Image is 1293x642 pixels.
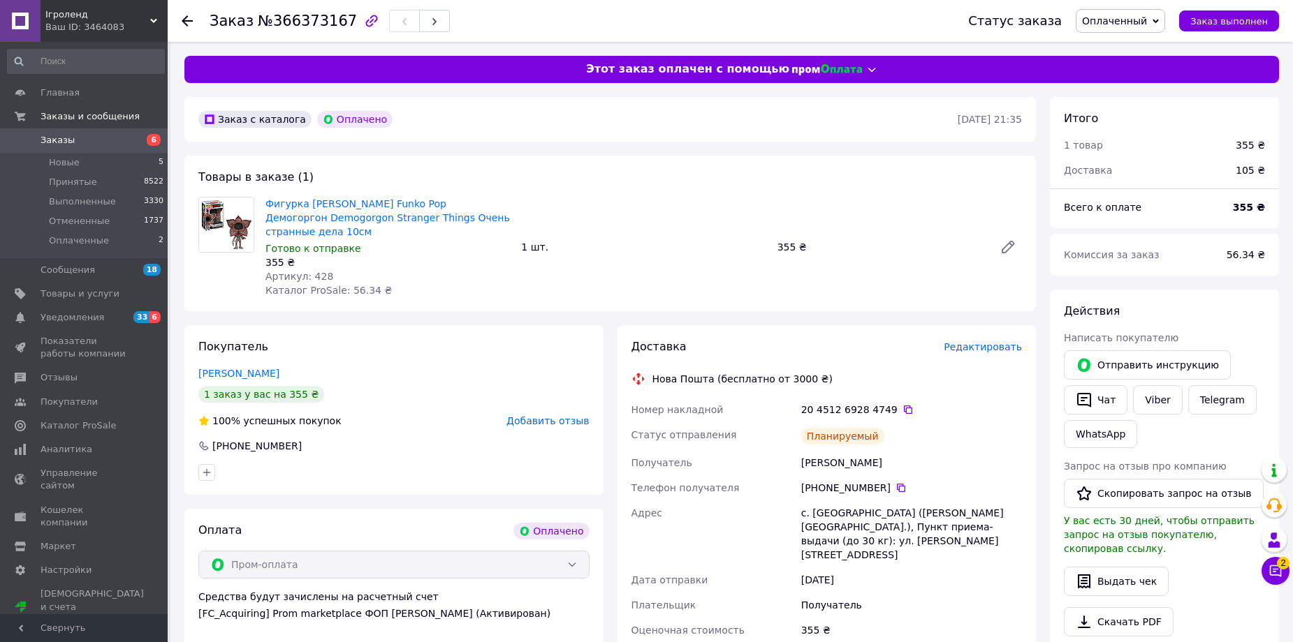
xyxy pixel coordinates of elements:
button: Чат с покупателем2 [1262,557,1290,585]
span: Комиссия за заказ [1064,249,1160,260]
span: 5 [159,156,163,169]
span: У вас есть 30 дней, чтобы отправить запрос на отзыв покупателю, скопировав ссылку. [1064,515,1255,554]
button: Отправить инструкцию [1064,350,1231,380]
span: Товары и услуги [41,288,119,300]
div: Статус заказа [968,14,1062,28]
div: [PERSON_NAME] [798,450,1025,475]
div: [FC_Acquiring] Prom marketplace ФОП [PERSON_NAME] (Активирован) [198,606,590,620]
div: Нова Пошта (бесплатно от 3000 ₴) [649,372,836,386]
a: Telegram [1188,385,1257,415]
span: Готово к отправке [265,243,361,254]
span: 18 [143,264,161,276]
span: Показатели работы компании [41,335,129,360]
span: 3330 [144,195,163,208]
span: Заказ выполнен [1190,16,1268,27]
span: Оплаченные [49,234,109,247]
span: Маркет [41,540,76,553]
span: Оценочная стоимость [631,625,745,636]
span: Телефон получателя [631,482,740,493]
span: Кошелек компании [41,504,129,529]
span: Главная [41,87,80,99]
span: 6 [147,134,161,146]
span: Заказы и сообщения [41,110,140,123]
span: 8522 [144,176,163,188]
button: Выдать чек [1064,567,1169,596]
span: Доставка [1064,165,1112,176]
span: 1 товар [1064,140,1103,151]
span: Оплаченный [1082,15,1147,27]
div: с. [GEOGRAPHIC_DATA] ([PERSON_NAME][GEOGRAPHIC_DATA].), Пункт приема-выдачи (до 30 кг): ул. [PERS... [798,500,1025,567]
span: Получатель [631,457,692,468]
span: Адрес [631,507,662,518]
span: Настройки [41,564,92,576]
div: Планируемый [801,428,884,445]
div: 20 4512 6928 4749 [801,403,1022,417]
span: Артикул: 428 [265,271,333,282]
span: Действия [1064,304,1120,318]
span: 56.34 ₴ [1227,249,1265,260]
span: Сообщения [41,264,95,276]
div: Получатель [798,592,1025,618]
span: Покупатели [41,396,98,408]
a: Редактировать [994,233,1022,261]
div: 105 ₴ [1227,155,1273,186]
div: 355 ₴ [1236,138,1265,152]
span: Новые [49,156,80,169]
div: [DATE] [798,567,1025,592]
span: Отмененные [49,215,110,227]
span: Уведомления [41,311,104,324]
b: 355 ₴ [1233,202,1265,213]
span: 2 [1277,556,1290,569]
div: 355 ₴ [772,237,988,257]
span: Оплата [198,523,242,537]
input: Поиск [7,49,165,74]
span: Номер накладной [631,404,724,415]
div: 355 ₴ [265,255,510,269]
span: Дата отправки [631,574,708,585]
div: Ваш ID: 3464083 [45,21,168,33]
span: Покупатель [198,340,268,353]
span: 6 [149,311,161,323]
div: Средства будут зачислены на расчетный счет [198,590,590,620]
a: [PERSON_NAME] [198,368,279,379]
div: Оплачено [513,523,589,539]
div: Prom микс 1 000 [41,613,144,626]
span: Заказ [210,13,254,29]
span: Отзывы [41,371,78,384]
div: успешных покупок [198,414,342,428]
span: Этот заказ оплачен с помощью [586,61,789,77]
div: Оплачено [317,111,393,128]
button: Скопировать запрос на отзыв [1064,479,1264,508]
button: Заказ выполнен [1179,10,1279,31]
span: Плательщик [631,599,696,611]
a: WhatsApp [1064,420,1137,448]
span: [DEMOGRAPHIC_DATA] и счета [41,588,144,626]
span: Итого [1064,112,1098,125]
span: Ігроленд [45,8,150,21]
span: Каталог ProSale [41,419,116,432]
span: 100% [212,415,240,426]
span: Запрос на отзыв про компанию [1064,461,1227,472]
div: 1 заказ у вас на 355 ₴ [198,386,324,403]
span: Редактировать [944,341,1022,352]
span: 33 [133,311,149,323]
div: Вернуться назад [182,14,193,28]
div: Заказ с каталога [198,111,312,128]
span: Товары в заказе (1) [198,170,314,184]
span: Написать покупателю [1064,332,1178,343]
span: Статус отправления [631,429,737,440]
time: [DATE] 21:35 [958,114,1022,125]
a: Фигурка [PERSON_NAME] Funko Pop Демогоргон Demogorgon Stranger Things Очень странные дела 10см [265,198,510,237]
div: [PHONE_NUMBER] [801,481,1022,495]
span: Принятые [49,176,97,188]
div: 1 шт. [516,237,771,257]
span: Всего к оплате [1064,202,1141,213]
span: 2 [159,234,163,247]
span: 1737 [144,215,163,227]
span: Доставка [631,340,687,353]
span: Каталог ProSale: 56.34 ₴ [265,285,392,296]
span: Аналитика [41,443,92,456]
span: Выполненные [49,195,116,208]
button: Чат [1064,385,1127,415]
span: Управление сайтом [41,467,129,492]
